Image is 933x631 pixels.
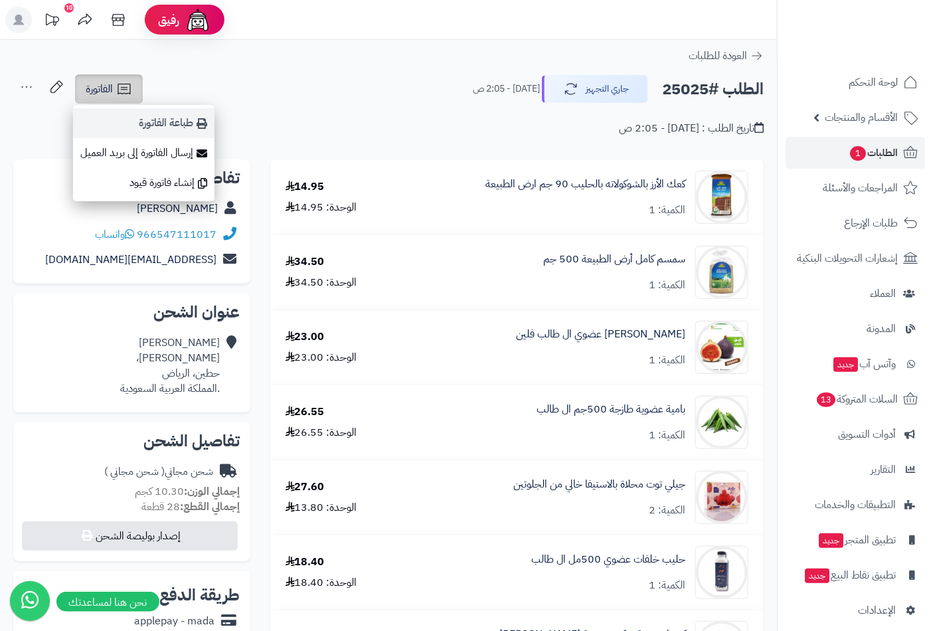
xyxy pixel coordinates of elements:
[786,66,925,98] a: لوحة التحكم
[825,108,898,127] span: الأقسام والمنتجات
[849,73,898,92] span: لوحة التحكم
[649,353,685,368] div: الكمية: 1
[73,138,214,168] a: إرسال الفاتورة إلى بريد العميل
[286,425,357,440] div: الوحدة: 26.55
[95,226,134,242] a: واتساب
[141,499,240,515] small: 28 قطعة
[689,48,764,64] a: العودة للطلبات
[849,143,898,162] span: الطلبات
[867,319,896,338] span: المدونة
[137,226,216,242] a: 966547111017
[24,170,240,186] h2: تفاصيل العميل
[137,201,218,217] a: [PERSON_NAME]
[22,521,238,551] button: إصدار بوليصة الشحن
[696,246,748,299] img: Sesame-Seeds.jpg.320x400_q95_upscale-True-90x90.jpg
[35,7,68,37] a: تحديثات المنصة
[473,82,540,96] small: [DATE] - 2:05 ص
[286,275,357,290] div: الوحدة: 34.50
[815,496,896,514] span: التطبيقات والخدمات
[689,48,747,64] span: العودة للطلبات
[786,489,925,521] a: التطبيقات والخدمات
[833,357,858,372] span: جديد
[543,252,685,267] a: سمسم كامل أرض الطبيعة 500 جم
[184,484,240,499] strong: إجمالي الوزن:
[286,179,325,195] div: 14.95
[786,559,925,591] a: تطبيق نقاط البيعجديد
[786,207,925,239] a: طلبات الإرجاع
[696,171,748,224] img: Rice-Cakes-Milk-Chocolate_1.jpg.320x400_q95_upscale-True-90x90.jpg
[286,500,357,515] div: الوحدة: 13.80
[134,614,214,629] div: applepay - mada
[850,146,866,161] span: 1
[286,350,357,365] div: الوحدة: 23.00
[649,578,685,593] div: الكمية: 1
[817,531,896,549] span: تطبيق المتجر
[286,254,325,270] div: 34.50
[817,393,835,407] span: 13
[844,214,898,232] span: طلبات الإرجاع
[158,12,179,28] span: رفيق
[696,396,748,449] img: 1697401611-OKRA-LADY-FINGER-KG-90x90.jpg
[786,524,925,556] a: تطبيق المتجرجديد
[786,278,925,310] a: العملاء
[823,179,898,197] span: المراجعات والأسئلة
[786,137,925,169] a: الطلبات1
[104,464,165,480] span: ( شحن مجاني )
[286,480,325,495] div: 27.60
[537,402,685,417] a: بامية عضوية طازجة 500جم ال طالب
[649,428,685,443] div: الكمية: 1
[870,284,896,303] span: العملاء
[649,278,685,293] div: الكمية: 1
[662,76,764,103] h2: الطلب #25025
[75,74,143,104] a: الفاتورة
[24,304,240,320] h2: عنوان الشحن
[696,471,748,524] img: 1714483735-725765691033-90x90.jpg
[180,499,240,515] strong: إجمالي القطع:
[516,327,685,342] a: [PERSON_NAME] عضوي ال طالب فلين
[619,121,764,136] div: تاريخ الطلب : [DATE] - 2:05 ص
[815,390,898,408] span: السلات المتروكة
[696,546,748,599] img: 1713642919-%D8%AD%D9%84%D9%8A%D8%A8%20%D8%AE%D9%84%D9%81%D8%A7%D8%AA%D8%AA%20%D8%A7%D9%84%20%D8%B...
[73,168,214,198] a: إنشاء فاتورة قيود
[838,425,896,444] span: أدوات التسويق
[64,3,74,13] div: 10
[819,533,843,548] span: جديد
[832,355,896,373] span: وآتس آب
[531,552,685,567] a: حليب خلفات عضوي 500مل ال طالب
[185,7,211,33] img: ai-face.png
[286,575,357,590] div: الوحدة: 18.40
[286,200,357,215] div: الوحدة: 14.95
[786,313,925,345] a: المدونة
[286,405,325,420] div: 26.55
[135,484,240,499] small: 10.30 كجم
[104,464,213,480] div: شحن مجاني
[86,81,113,97] span: الفاتورة
[120,335,220,396] div: [PERSON_NAME] [PERSON_NAME]، حطين، الرياض .المملكة العربية السعودية
[805,569,829,583] span: جديد
[159,587,240,603] h2: طريقة الدفع
[786,418,925,450] a: أدوات التسويق
[786,383,925,415] a: السلات المتروكة13
[24,433,240,449] h2: تفاصيل الشحن
[286,555,325,570] div: 18.40
[649,503,685,518] div: الكمية: 2
[786,454,925,486] a: التقارير
[786,242,925,274] a: إشعارات التحويلات البنكية
[45,252,216,268] a: [EMAIL_ADDRESS][DOMAIN_NAME]
[542,75,648,103] button: جاري التجهيز
[513,477,685,492] a: جيلي توت محلاة بالاستيفا خالي من الجلوتين
[871,460,896,479] span: التقارير
[649,203,685,218] div: الكمية: 1
[797,249,898,268] span: إشعارات التحويلات البنكية
[786,172,925,204] a: المراجعات والأسئلة
[858,601,896,620] span: الإعدادات
[696,321,748,374] img: 1674398207-0da888fb-8394-4ce9-95b0-0bcc1a8c48f1-thumbnail-770x770-70-90x90.jpeg
[804,566,896,585] span: تطبيق نقاط البيع
[786,348,925,380] a: وآتس آبجديد
[286,329,325,345] div: 23.00
[73,108,214,138] a: طباعة الفاتورة
[786,594,925,626] a: الإعدادات
[485,177,685,192] a: كعك الأرز بالشوكولاته بالحليب 90 جم ارض الطبيعة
